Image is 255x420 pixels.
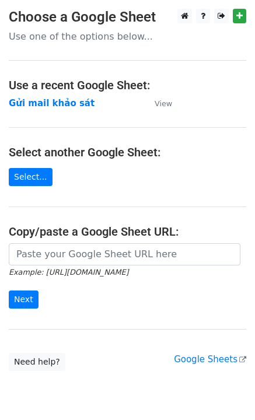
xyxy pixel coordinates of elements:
p: Use one of the options below... [9,30,246,43]
a: Google Sheets [174,354,246,365]
a: Select... [9,168,53,186]
input: Paste your Google Sheet URL here [9,243,240,265]
h4: Use a recent Google Sheet: [9,78,246,92]
a: View [143,98,172,108]
h3: Choose a Google Sheet [9,9,246,26]
h4: Select another Google Sheet: [9,145,246,159]
small: Example: [URL][DOMAIN_NAME] [9,268,128,276]
h4: Copy/paste a Google Sheet URL: [9,225,246,239]
small: View [155,99,172,108]
input: Next [9,290,39,309]
a: Gửi mail khảo sát [9,98,95,108]
a: Need help? [9,353,65,371]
